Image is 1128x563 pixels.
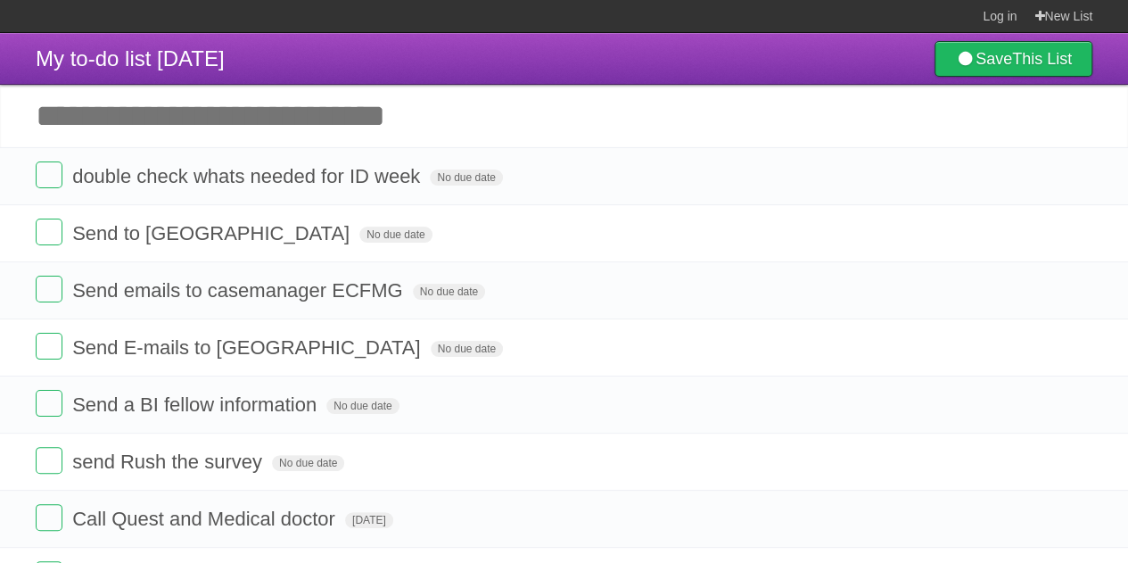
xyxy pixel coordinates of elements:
[36,46,225,70] span: My to-do list [DATE]
[72,451,267,473] span: send Rush the survey
[359,227,432,243] span: No due date
[413,284,485,300] span: No due date
[345,512,393,528] span: [DATE]
[72,393,321,416] span: Send a BI fellow information
[72,336,424,359] span: Send E-mails to [GEOGRAPHIC_DATA]
[326,398,399,414] span: No due date
[431,341,503,357] span: No due date
[72,165,424,187] span: double check whats needed for ID week
[1012,50,1072,68] b: This List
[36,276,62,302] label: Done
[72,508,340,530] span: Call Quest and Medical doctor
[36,333,62,360] label: Done
[36,390,62,417] label: Done
[36,447,62,474] label: Done
[72,279,408,302] span: Send emails to casemanager ECFMG
[935,41,1092,77] a: SaveThis List
[36,504,62,531] label: Done
[36,219,62,245] label: Done
[272,455,344,471] span: No due date
[72,222,354,244] span: Send to [GEOGRAPHIC_DATA]
[36,161,62,188] label: Done
[430,170,502,186] span: No due date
